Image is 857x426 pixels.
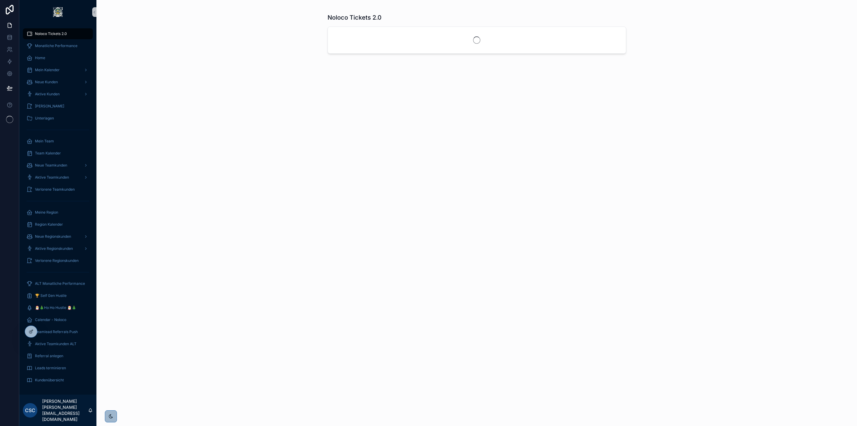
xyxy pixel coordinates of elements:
[35,163,67,168] span: Neue Teamkunden
[35,354,63,358] span: Referral anlegen
[23,28,93,39] a: Noloco Tickets 2.0
[35,246,73,251] span: Aktive Regionskunden
[23,363,93,374] a: Leads terminieren
[42,398,88,422] p: [PERSON_NAME] [PERSON_NAME][EMAIL_ADDRESS][DOMAIN_NAME]
[23,302,93,313] a: 🎅🎄Ho Ho Hustle 🎅🎄
[35,175,69,180] span: Aktive Teamkunden
[35,366,66,370] span: Leads terminieren
[35,80,58,84] span: Neue Kunden
[19,24,96,393] div: scrollable content
[23,148,93,159] a: Team Kalender
[35,68,60,72] span: Mein Kalender
[23,290,93,301] a: 🏆 Self Gen Hustle
[23,65,93,75] a: Mein Kalender
[35,43,77,48] span: Monatliche Performance
[23,113,93,124] a: Unterlagen
[23,219,93,230] a: Region Kalender
[23,326,93,337] a: Teamlead Referrals Push
[23,52,93,63] a: Home
[23,231,93,242] a: Neue Regionskunden
[23,101,93,112] a: [PERSON_NAME]
[23,184,93,195] a: Verlorene Teamkunden
[25,407,35,414] span: CSc
[23,77,93,87] a: Neue Kunden
[35,210,58,215] span: Meine Region
[35,329,78,334] span: Teamlead Referrals Push
[328,13,381,22] h1: Noloco Tickets 2.0
[23,351,93,361] a: Referral anlegen
[35,258,79,263] span: Verlorene Regionskunden
[35,317,66,322] span: Calendar - Noloco
[35,305,76,310] span: 🎅🎄Ho Ho Hustle 🎅🎄
[35,31,67,36] span: Noloco Tickets 2.0
[35,293,67,298] span: 🏆 Self Gen Hustle
[35,104,64,109] span: [PERSON_NAME]
[35,56,45,60] span: Home
[35,234,71,239] span: Neue Regionskunden
[35,139,54,144] span: Mein Team
[23,278,93,289] a: ALT Monatliche Performance
[23,136,93,147] a: Mein Team
[35,342,77,346] span: Aktive Teamkunden ALT
[23,314,93,325] a: Calendar - Noloco
[53,7,63,17] img: App logo
[23,243,93,254] a: Aktive Regionskunden
[35,151,61,156] span: Team Kalender
[35,281,85,286] span: ALT Monatliche Performance
[35,92,60,97] span: Aktive Kunden
[23,207,93,218] a: Meine Region
[35,187,75,192] span: Verlorene Teamkunden
[23,172,93,183] a: Aktive Teamkunden
[23,160,93,171] a: Neue Teamkunden
[23,339,93,349] a: Aktive Teamkunden ALT
[35,116,54,121] span: Unterlagen
[23,375,93,386] a: Kundenübersicht
[35,378,64,383] span: Kundenübersicht
[23,89,93,100] a: Aktive Kunden
[35,222,63,227] span: Region Kalender
[23,255,93,266] a: Verlorene Regionskunden
[23,40,93,51] a: Monatliche Performance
